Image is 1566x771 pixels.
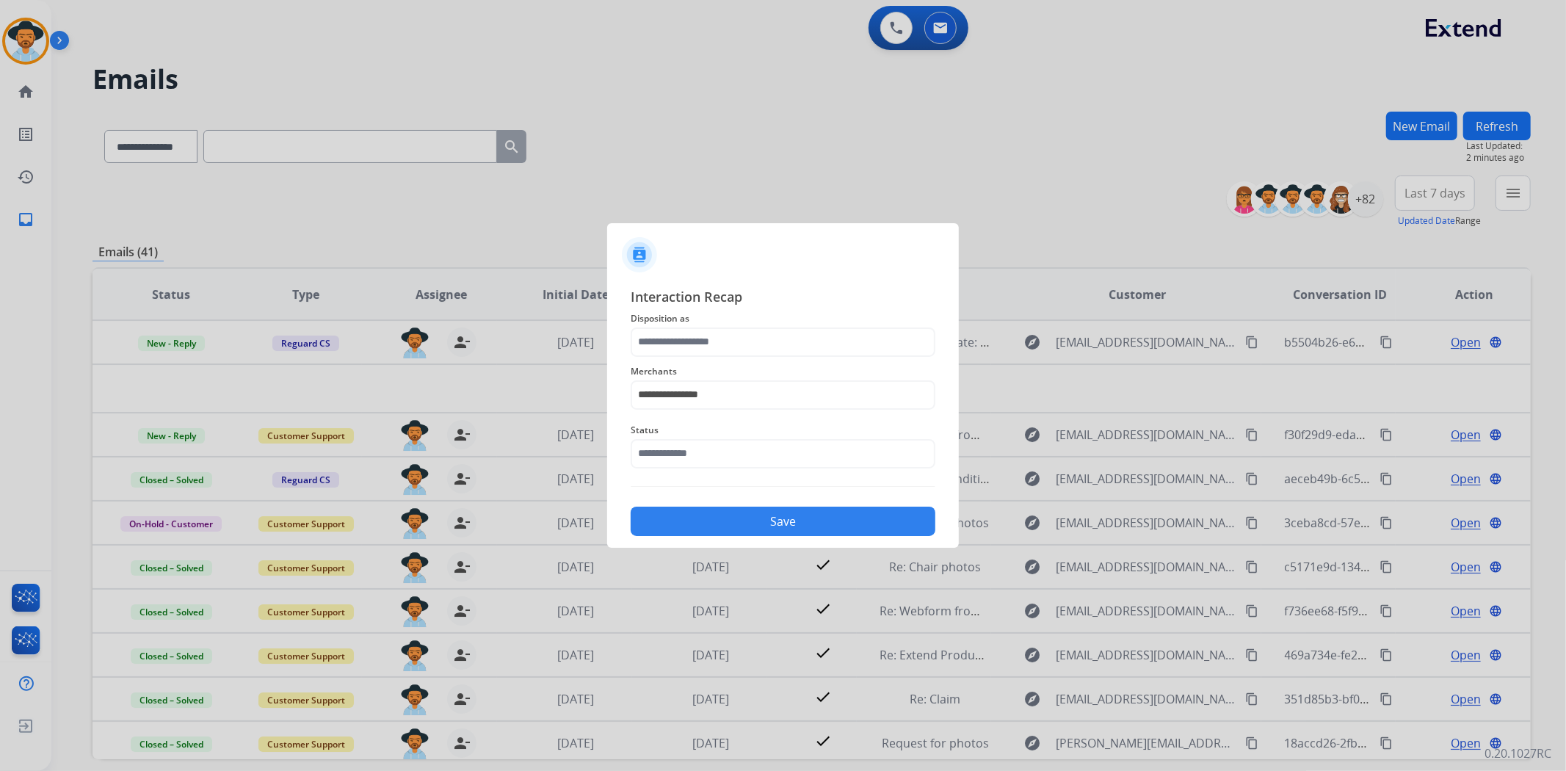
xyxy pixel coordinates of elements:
[631,507,935,536] button: Save
[631,486,935,487] img: contact-recap-line.svg
[631,286,935,310] span: Interaction Recap
[631,421,935,439] span: Status
[1485,745,1551,762] p: 0.20.1027RC
[622,237,657,272] img: contactIcon
[631,363,935,380] span: Merchants
[631,310,935,327] span: Disposition as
